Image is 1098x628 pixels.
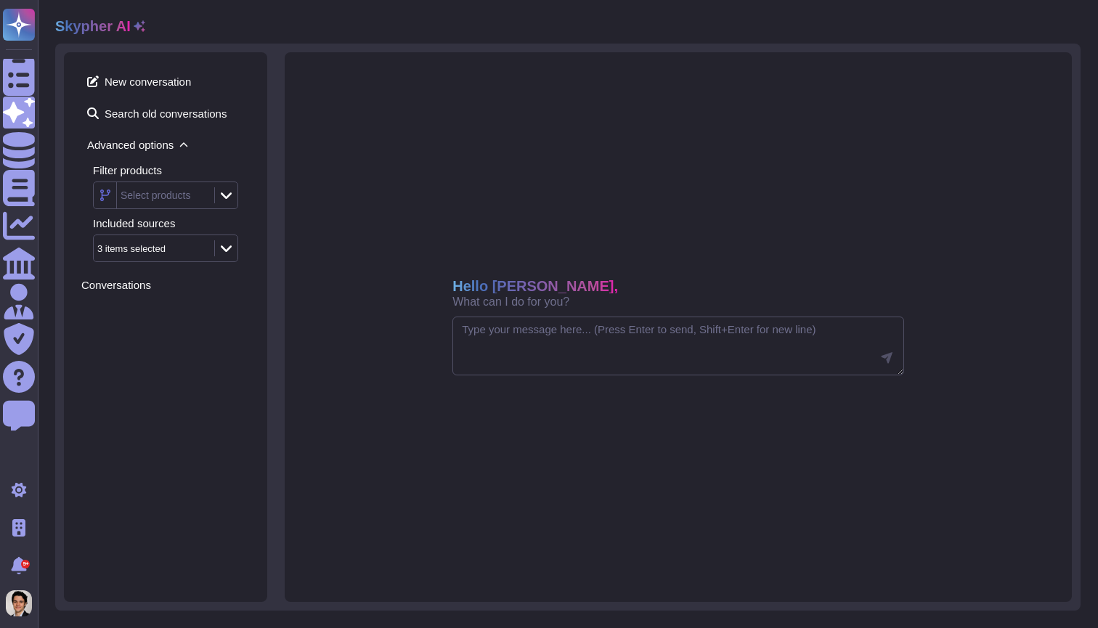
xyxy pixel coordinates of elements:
[93,218,250,229] div: Included sources
[81,134,250,156] span: Advanced options
[3,587,42,619] button: user
[81,102,250,125] span: Search old conversations
[97,244,166,253] div: 3 items selected
[452,296,569,308] span: What can I do for you?
[93,165,250,176] div: Filter products
[452,279,618,293] span: Hello [PERSON_NAME],
[21,560,30,568] div: 9+
[121,190,191,200] div: Select products
[81,70,250,93] span: New conversation
[55,17,131,35] h2: Skypher AI
[6,590,32,616] img: user
[81,280,250,290] div: Conversations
